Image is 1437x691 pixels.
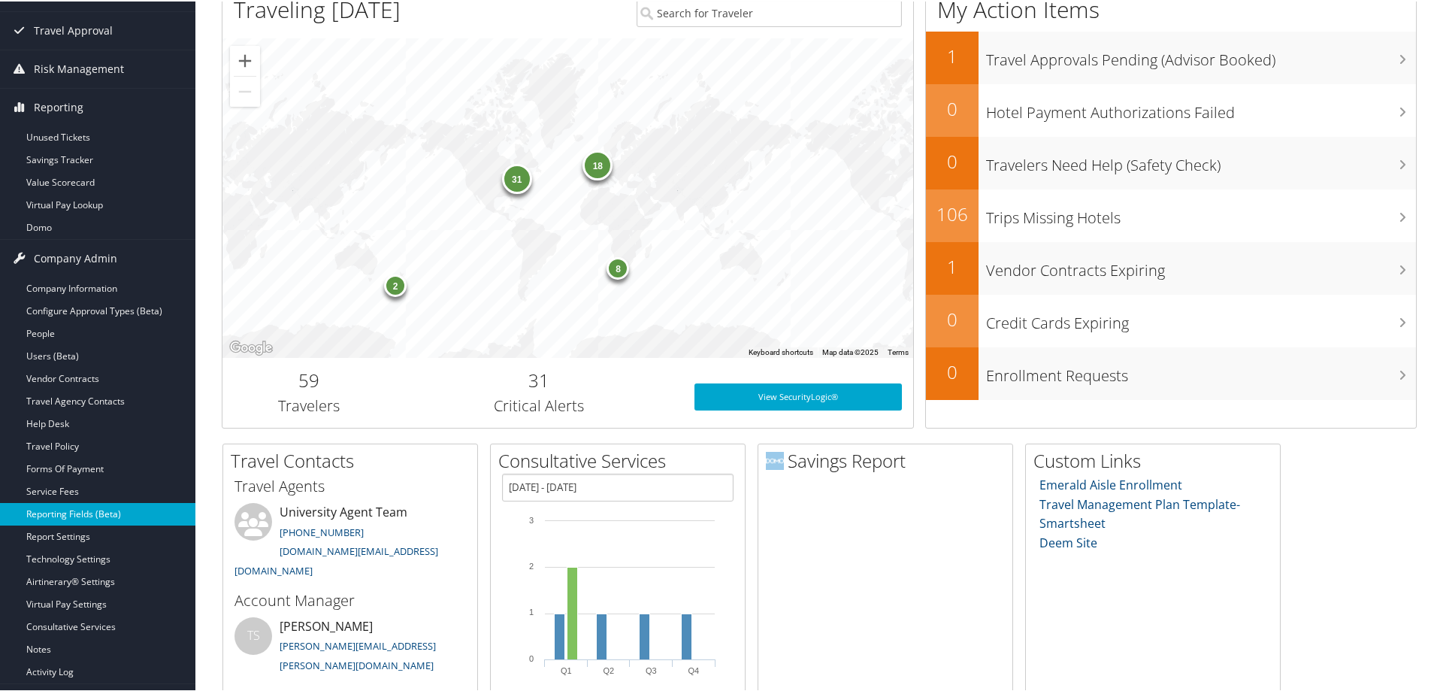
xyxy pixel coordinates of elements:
[234,366,384,392] h2: 59
[603,665,614,674] text: Q2
[694,382,902,409] a: View SecurityLogic®
[234,616,272,653] div: TS
[529,514,534,523] tspan: 3
[749,346,813,356] button: Keyboard shortcuts
[926,358,979,383] h2: 0
[822,347,879,355] span: Map data ©2025
[766,450,784,468] img: domo-logo.png
[561,665,572,674] text: Q1
[231,447,477,472] h2: Travel Contacts
[1039,495,1240,531] a: Travel Management Plan Template- Smartsheet
[34,11,113,48] span: Travel Approval
[34,87,83,125] span: Reporting
[926,95,979,120] h2: 0
[280,524,364,538] a: [PHONE_NUMBER]
[280,638,436,671] a: [PERSON_NAME][EMAIL_ADDRESS][PERSON_NAME][DOMAIN_NAME]
[986,356,1416,385] h3: Enrollment Requests
[646,665,657,674] text: Q3
[226,337,276,356] img: Google
[529,653,534,662] tspan: 0
[529,560,534,569] tspan: 2
[230,44,260,74] button: Zoom in
[607,256,629,278] div: 8
[986,251,1416,280] h3: Vendor Contracts Expiring
[234,589,466,610] h3: Account Manager
[407,394,672,415] h3: Critical Alerts
[227,502,473,582] li: University Agent Team
[227,616,473,677] li: [PERSON_NAME]
[498,447,745,472] h2: Consultative Services
[986,146,1416,174] h3: Travelers Need Help (Safety Check)
[926,30,1416,83] a: 1Travel Approvals Pending (Advisor Booked)
[986,304,1416,332] h3: Credit Cards Expiring
[529,606,534,615] tspan: 1
[34,238,117,276] span: Company Admin
[688,665,699,674] text: Q4
[926,200,979,226] h2: 106
[234,543,438,576] a: [DOMAIN_NAME][EMAIL_ADDRESS][DOMAIN_NAME]
[926,83,1416,135] a: 0Hotel Payment Authorizations Failed
[926,42,979,68] h2: 1
[1033,447,1280,472] h2: Custom Links
[234,394,384,415] h3: Travelers
[926,241,1416,293] a: 1Vendor Contracts Expiring
[1039,533,1097,550] a: Deem Site
[407,366,672,392] h2: 31
[986,93,1416,122] h3: Hotel Payment Authorizations Failed
[384,272,407,295] div: 2
[986,199,1416,227] h3: Trips Missing Hotels
[926,135,1416,188] a: 0Travelers Need Help (Safety Check)
[926,253,979,278] h2: 1
[888,347,909,355] a: Terms (opens in new tab)
[926,293,1416,346] a: 0Credit Cards Expiring
[230,75,260,105] button: Zoom out
[582,149,613,179] div: 18
[234,474,466,496] h3: Travel Agents
[34,49,124,86] span: Risk Management
[986,41,1416,69] h3: Travel Approvals Pending (Advisor Booked)
[501,162,531,192] div: 31
[926,305,979,331] h2: 0
[926,188,1416,241] a: 106Trips Missing Hotels
[926,147,979,173] h2: 0
[766,447,1012,472] h2: Savings Report
[1039,475,1182,492] a: Emerald Aisle Enrollment
[926,346,1416,399] a: 0Enrollment Requests
[226,337,276,356] a: Open this area in Google Maps (opens a new window)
